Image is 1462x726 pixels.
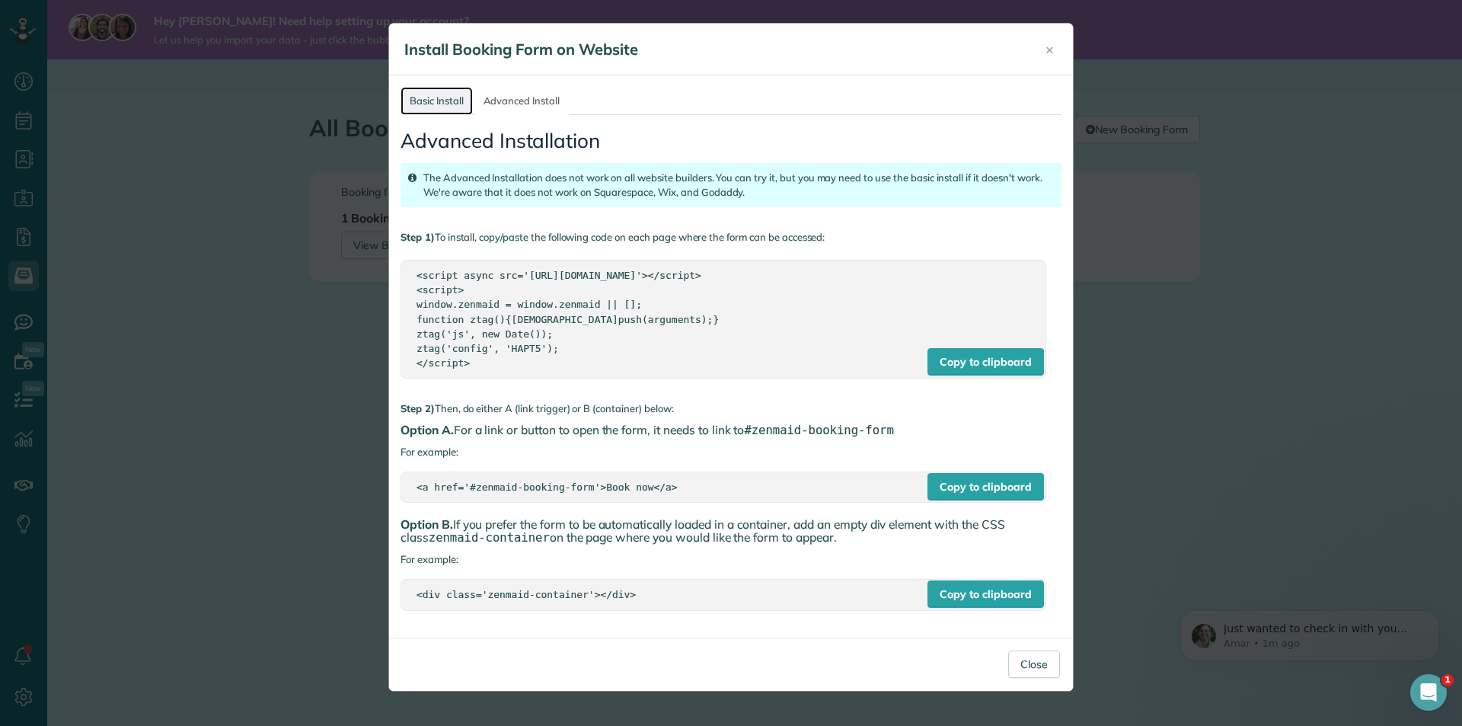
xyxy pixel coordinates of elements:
[1441,674,1454,686] span: 1
[401,163,1061,207] div: The Advanced Installation does not work on all website builders. You can try it, but you may need...
[66,43,263,59] p: Just wanted to check in with you about how things are going: Do you have any questions I can addr...
[401,517,453,532] span: Option B.
[474,87,569,115] a: Advanced Install
[401,401,1061,416] p: Then, do either A (link trigger) or B (container) below:
[927,348,1043,376] div: Copy to clipboard
[401,422,454,437] span: Option A.
[1034,31,1065,68] button: Close
[401,518,1061,545] h4: If you prefer the form to be automatically loaded in a container, add an empty div element with t...
[417,587,1030,602] div: <div class='zenmaid-container'></div>
[66,59,263,72] p: Message from Amar, sent 1m ago
[404,39,1021,60] h4: Install Booking Form on Website
[401,130,1061,152] h3: Advanced Installation
[401,231,435,243] strong: Step 1)
[1008,651,1060,678] button: Close
[401,230,1061,245] p: To install, copy/paste the following code on each page where the form can be accessed:
[927,580,1043,608] div: Copy to clipboard
[1410,674,1447,711] iframe: Intercom live chat
[927,473,1043,501] div: Copy to clipboard
[401,87,473,115] a: Basic Install
[744,424,893,437] span: #zenmaid-booking-form
[1045,40,1054,58] span: ×
[417,480,1030,494] div: <a href='#zenmaid-booking-form'>Book now</a>
[34,46,59,70] img: Profile image for Amar
[401,402,435,414] strong: Step 2)
[401,424,1061,437] h4: For a link or button to open the form, it needs to link to
[417,268,1030,369] div: <script async src='[URL][DOMAIN_NAME]'></script> <script> window.zenmaid = window.zenmaid || []; ...
[23,32,282,82] div: message notification from Amar, 1m ago. Just wanted to check in with you about how things are goi...
[401,115,1061,626] div: For example: For example:
[429,531,550,545] span: zenmaid-container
